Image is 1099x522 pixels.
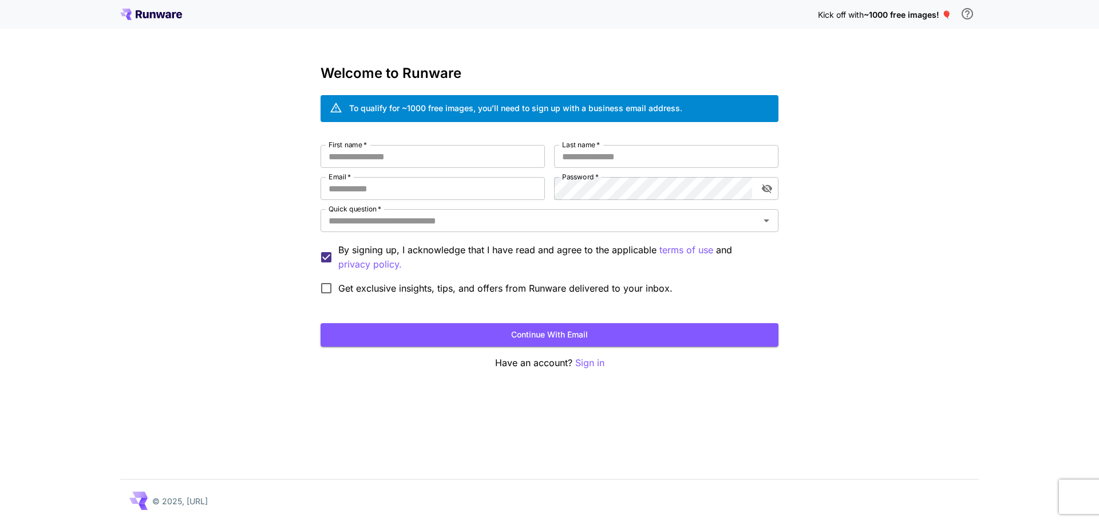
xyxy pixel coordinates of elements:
[562,172,599,182] label: Password
[338,243,769,272] p: By signing up, I acknowledge that I have read and agree to the applicable and
[575,356,604,370] button: Sign in
[338,281,673,295] span: Get exclusive insights, tips, and offers from Runware delivered to your inbox.
[818,10,864,19] span: Kick off with
[338,257,402,272] button: By signing up, I acknowledge that I have read and agree to the applicable terms of use and
[659,243,713,257] button: By signing up, I acknowledge that I have read and agree to the applicable and privacy policy.
[321,65,778,81] h3: Welcome to Runware
[659,243,713,257] p: terms of use
[956,2,979,25] button: In order to qualify for free credit, you need to sign up with a business email address and click ...
[329,140,367,150] label: First name
[329,172,351,182] label: Email
[329,204,381,214] label: Quick question
[321,356,778,370] p: Have an account?
[864,10,951,19] span: ~1000 free images! 🎈
[152,495,208,507] p: © 2025, [URL]
[338,257,402,272] p: privacy policy.
[562,140,600,150] label: Last name
[349,102,682,114] div: To qualify for ~1000 free images, you’ll need to sign up with a business email address.
[758,213,774,229] button: Open
[321,323,778,347] button: Continue with email
[757,178,777,199] button: toggle password visibility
